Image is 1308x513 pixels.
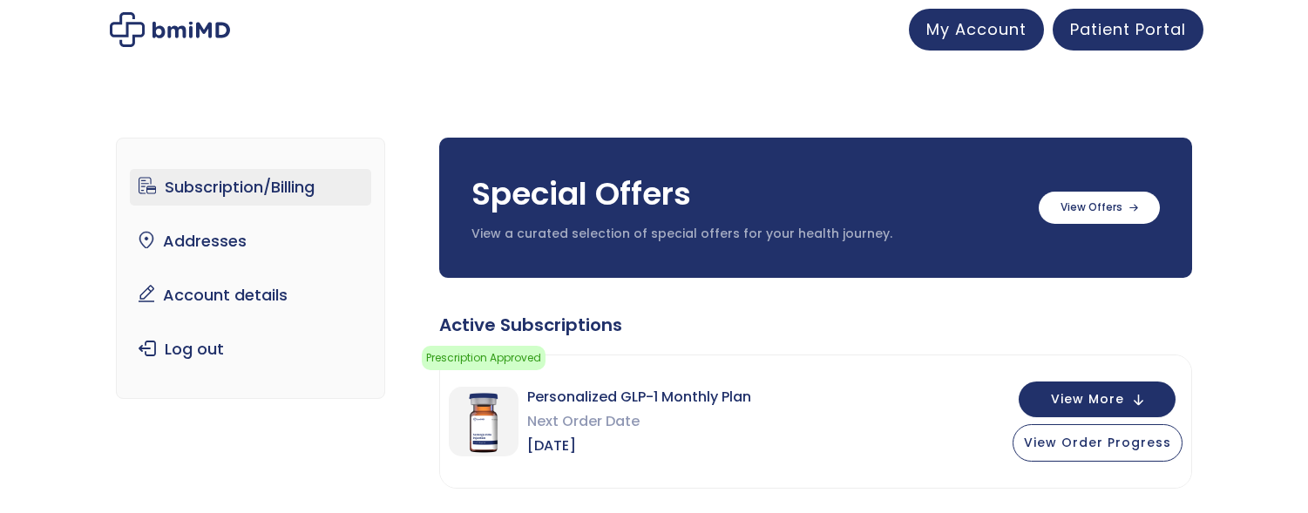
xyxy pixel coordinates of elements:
a: Addresses [130,223,371,260]
span: Patient Portal [1070,18,1186,40]
a: Patient Portal [1053,9,1203,51]
a: Account details [130,277,371,314]
span: Prescription Approved [422,346,546,370]
button: View More [1019,381,1176,417]
p: View a curated selection of special offers for your health journey. [471,226,1021,243]
nav: Account pages [116,138,385,399]
h3: Special Offers [471,172,1021,216]
a: Log out [130,331,371,368]
span: [DATE] [527,434,751,458]
a: My Account [909,9,1044,51]
span: My Account [926,18,1027,40]
span: View Order Progress [1024,434,1171,451]
button: View Order Progress [1013,424,1183,462]
span: View More [1051,394,1124,405]
img: My account [110,12,230,47]
div: Active Subscriptions [439,313,1192,337]
span: Personalized GLP-1 Monthly Plan [527,385,751,409]
a: Subscription/Billing [130,169,371,206]
span: Next Order Date [527,409,751,434]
